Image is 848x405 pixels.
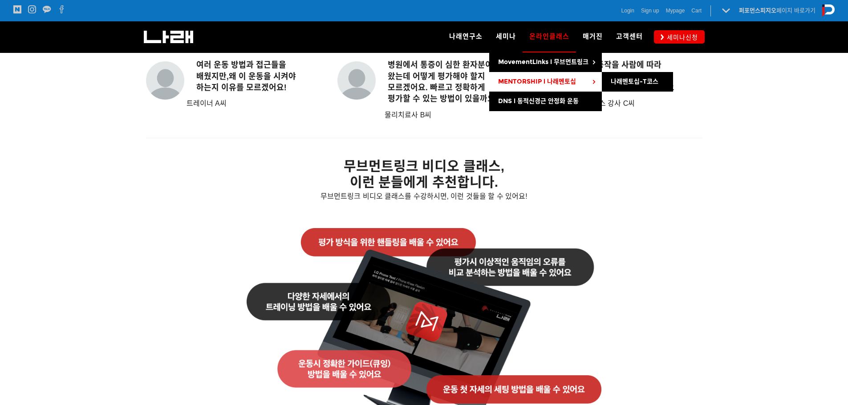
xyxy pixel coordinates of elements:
[489,72,602,92] a: MENTORSHIP l 나래멘토십
[378,72,485,81] strong: 왔는데 어떻게 평가해야 할지
[337,61,376,100] img: 99f503953557d.png
[611,78,658,85] span: 나래멘토십-T코스
[146,61,184,100] img: 99f503953557d.png
[489,52,602,72] a: MovementLinks l 무브먼트링크
[496,32,516,40] span: 세미나
[350,175,498,189] strong: 이런 분들에게 추천합니다.
[641,6,659,15] a: Sign up
[337,111,432,119] span: 물리치료사 B씨
[498,78,576,85] span: MENTORSHIP l 나래멘토십
[583,32,603,40] span: 매거진
[529,29,569,44] span: 온라인클래스
[449,32,483,40] span: 나래연구소
[739,7,816,14] a: 퍼포먼스피지오페이지 바로가기
[489,92,602,111] a: DNS l 동적신경근 안정화 운동
[284,83,287,92] strong: !
[523,21,576,52] a: 온라인클래스
[187,100,227,107] span: 트레이너 A씨
[666,6,685,15] a: Mypage
[616,32,643,40] span: 고객센터
[691,6,702,15] a: Cart
[576,21,609,52] a: 매거진
[229,72,296,81] strong: 왜 이 운동을 시켜야
[621,6,634,15] a: Login
[498,97,579,105] span: DNS l 동적신경근 안정화 운동
[602,72,673,92] a: 나래멘토십-T코스
[579,60,661,69] strong: 운동 동작을 사람에 따라
[321,192,527,200] span: 무브먼트링크 비디오 클래스를 수강하시면, 이런 것들을 할 수 있어요!
[664,33,698,42] span: 세미나신청
[579,100,635,107] span: 필라테스 강사 C씨
[344,159,504,173] strong: 무브먼트링크 비디오 클래스,
[378,94,500,103] strong: 평가할 수 있는 방법이 있을까요?
[654,30,705,43] a: 세미나신청
[609,21,649,52] a: 고객센터
[739,7,776,14] strong: 퍼포먼스피지오
[489,21,523,52] a: 세미나
[498,58,588,66] span: MovementLinks l 무브먼트링크
[187,72,229,81] strong: 배웠지만,
[442,21,489,52] a: 나래연구소
[187,83,284,92] strong: 하는지 이유를 모르겠어요
[388,60,493,69] strong: 병원에서 통증이 심한 환자분이
[196,60,286,69] strong: 여러 운동 방법과 접근들을
[378,83,485,92] strong: 모르겠어요. 빠르고 정확하게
